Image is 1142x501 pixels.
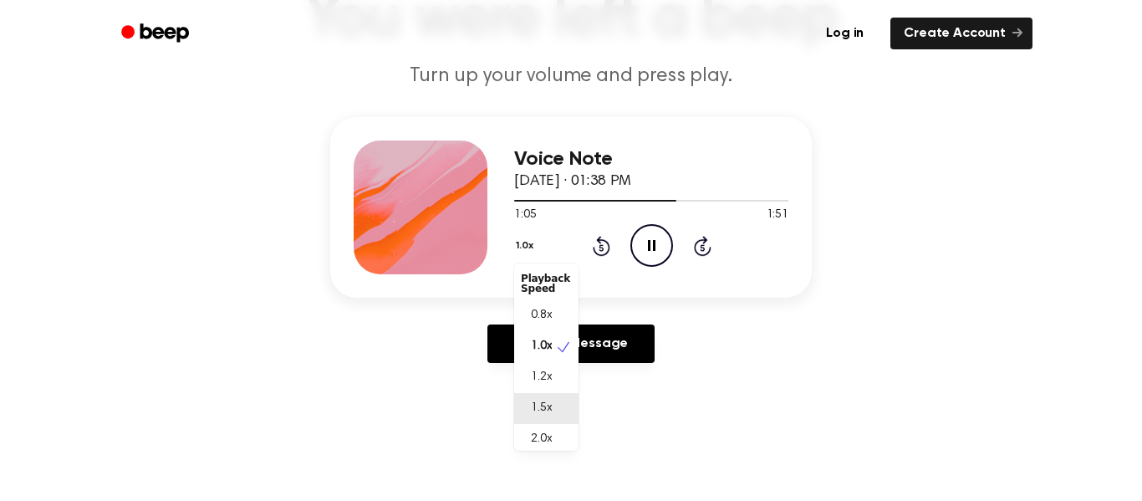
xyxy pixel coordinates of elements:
[514,232,539,260] button: 1.0x
[531,400,552,417] span: 1.5x
[514,267,579,300] div: Playback Speed
[531,338,552,355] span: 1.0x
[531,307,552,325] span: 0.8x
[531,369,552,386] span: 1.2x
[531,431,552,448] span: 2.0x
[514,263,579,451] div: 1.0x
